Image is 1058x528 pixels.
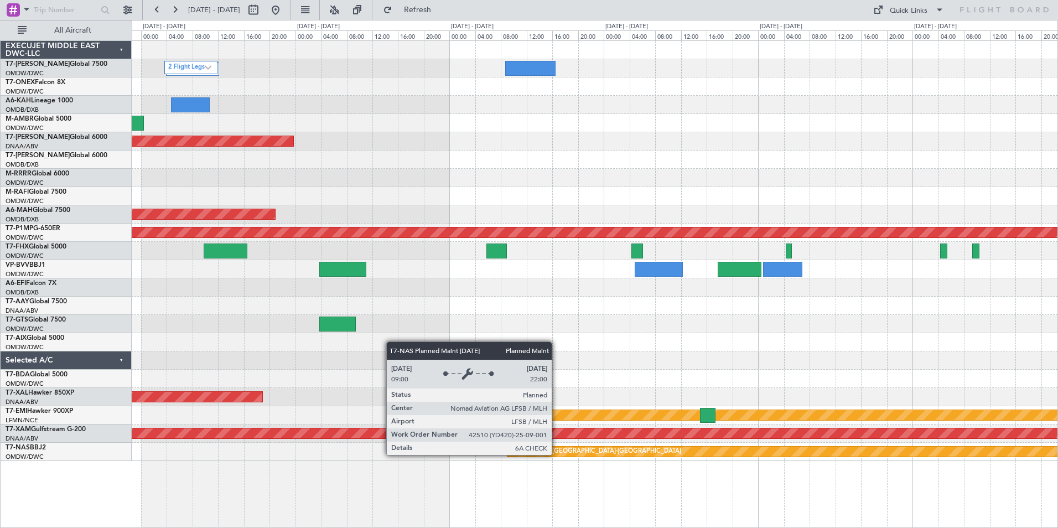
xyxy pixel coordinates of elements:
[6,270,44,278] a: OMDW/DWC
[167,30,192,40] div: 04:00
[890,6,927,17] div: Quick Links
[6,288,39,297] a: OMDB/DXB
[6,61,70,68] span: T7-[PERSON_NAME]
[655,30,681,40] div: 08:00
[205,65,211,70] img: arrow-gray.svg
[6,317,66,323] a: T7-GTSGlobal 7500
[347,30,372,40] div: 08:00
[6,390,28,396] span: T7-XAL
[6,116,71,122] a: M-AMBRGlobal 5000
[6,106,39,114] a: OMDB/DXB
[6,87,44,96] a: OMDW/DWC
[449,30,475,40] div: 00:00
[6,152,70,159] span: T7-[PERSON_NAME]
[6,244,66,250] a: T7-FHXGlobal 5000
[861,30,886,40] div: 16:00
[733,30,758,40] div: 20:00
[681,30,707,40] div: 12:00
[6,317,28,323] span: T7-GTS
[6,298,67,305] a: T7-AAYGlobal 7500
[6,207,33,214] span: A6-MAH
[784,30,810,40] div: 04:00
[964,30,989,40] div: 08:00
[29,27,117,34] span: All Aircraft
[478,407,542,423] div: Planned Maint Chester
[6,390,74,396] a: T7-XALHawker 850XP
[552,30,578,40] div: 16:00
[810,30,835,40] div: 08:00
[6,189,66,195] a: M-RAFIGlobal 7500
[6,298,29,305] span: T7-AAY
[868,1,950,19] button: Quick Links
[6,307,38,315] a: DNAA/ABV
[914,22,957,32] div: [DATE] - [DATE]
[6,142,38,151] a: DNAA/ABV
[938,30,964,40] div: 04:00
[218,30,243,40] div: 12:00
[6,371,30,378] span: T7-BDA
[630,30,655,40] div: 04:00
[188,5,240,15] span: [DATE] - [DATE]
[398,30,423,40] div: 16:00
[6,416,38,425] a: LFMN/NCE
[6,244,29,250] span: T7-FHX
[168,63,205,73] label: 2 Flight Legs
[6,371,68,378] a: T7-BDAGlobal 5000
[6,234,44,242] a: OMDW/DWC
[501,30,526,40] div: 08:00
[6,444,46,451] a: T7-NASBBJ2
[141,30,167,40] div: 00:00
[378,1,444,19] button: Refresh
[6,189,29,195] span: M-RAFI
[6,252,44,260] a: OMDW/DWC
[12,22,120,39] button: All Aircraft
[6,197,44,205] a: OMDW/DWC
[6,170,32,177] span: M-RRRR
[6,161,39,169] a: OMDB/DXB
[6,97,73,104] a: A6-KAHLineage 1000
[6,97,31,104] span: A6-KAH
[836,30,861,40] div: 12:00
[912,30,938,40] div: 00:00
[6,434,38,443] a: DNAA/ABV
[6,335,27,341] span: T7-AIX
[760,22,802,32] div: [DATE] - [DATE]
[605,22,648,32] div: [DATE] - [DATE]
[424,30,449,40] div: 20:00
[295,30,321,40] div: 00:00
[6,280,56,287] a: A6-EFIFalcon 7X
[6,61,107,68] a: T7-[PERSON_NAME]Global 7500
[990,30,1015,40] div: 12:00
[6,262,29,268] span: VP-BVV
[6,134,107,141] a: T7-[PERSON_NAME]Global 6000
[6,262,45,268] a: VP-BVVBBJ1
[269,30,295,40] div: 20:00
[297,22,340,32] div: [DATE] - [DATE]
[6,280,26,287] span: A6-EFI
[604,30,629,40] div: 00:00
[193,30,218,40] div: 08:00
[6,170,69,177] a: M-RRRRGlobal 6000
[321,30,346,40] div: 04:00
[6,343,44,351] a: OMDW/DWC
[6,408,27,415] span: T7-EMI
[6,207,70,214] a: A6-MAHGlobal 7500
[6,408,73,415] a: T7-EMIHawker 900XP
[6,398,38,406] a: DNAA/ABV
[6,426,86,433] a: T7-XAMGulfstream G-200
[758,30,784,40] div: 00:00
[372,30,398,40] div: 12:00
[451,22,494,32] div: [DATE] - [DATE]
[6,79,65,86] a: T7-ONEXFalcon 8X
[707,30,732,40] div: 16:00
[475,30,501,40] div: 04:00
[6,444,30,451] span: T7-NAS
[6,134,70,141] span: T7-[PERSON_NAME]
[6,335,64,341] a: T7-AIXGlobal 5000
[244,30,269,40] div: 16:00
[34,2,97,18] input: Trip Number
[527,30,552,40] div: 12:00
[143,22,185,32] div: [DATE] - [DATE]
[6,225,60,232] a: T7-P1MPG-650ER
[6,124,44,132] a: OMDW/DWC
